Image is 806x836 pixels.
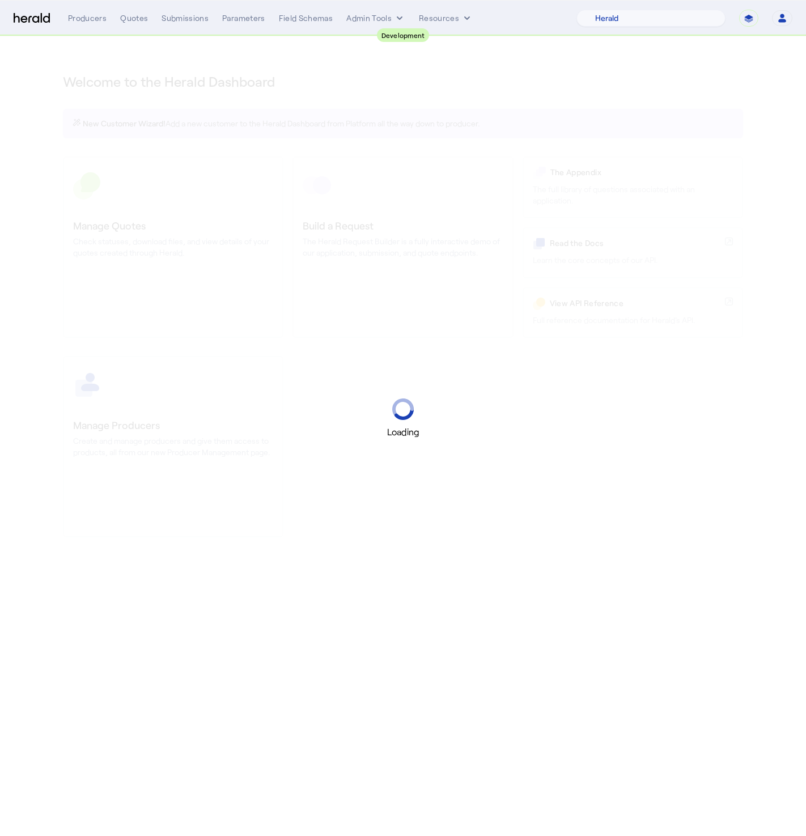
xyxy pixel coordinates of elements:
[222,12,265,24] div: Parameters
[279,12,333,24] div: Field Schemas
[346,12,405,24] button: internal dropdown menu
[14,13,50,24] img: Herald Logo
[377,28,430,42] div: Development
[419,12,473,24] button: Resources dropdown menu
[68,12,107,24] div: Producers
[120,12,148,24] div: Quotes
[162,12,209,24] div: Submissions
